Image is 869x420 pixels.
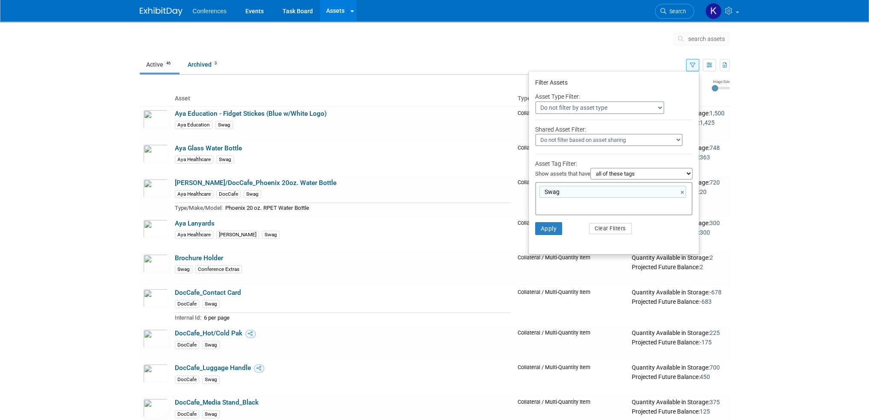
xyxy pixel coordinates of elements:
div: Aya Healthcare [175,190,213,198]
span: 363 [699,154,710,161]
div: [PERSON_NAME] [216,231,259,239]
td: Collateral / Multi-Quantity Item [514,141,628,176]
button: search assets [673,32,730,46]
div: Quantity Available in Storage: [631,289,726,297]
a: Brochure Holder [175,254,223,262]
a: Aya Education - Fidget Stickes (Blue w/White Logo) [175,110,327,117]
span: 720 [709,179,719,186]
span: 300 [699,229,710,236]
td: Collateral / Multi-Quantity Item [514,251,628,285]
div: Swag [215,121,233,129]
div: Image Size [712,79,730,84]
div: Aya Healthcare [175,156,213,164]
span: Conferences [193,8,227,15]
div: Quantity Available in Storage: [631,254,726,262]
td: Type/Make/Model: [175,203,223,213]
div: Projected Future Balance: [631,372,726,381]
a: Search [655,4,694,19]
td: Phoenix 20 oz. RPET Water Bottle [223,203,511,213]
div: Swag [202,410,220,418]
span: 125 [699,408,710,415]
td: Collateral / Multi-Quantity Item [514,216,628,251]
div: Asset Type Filter: [535,91,692,101]
span: 1,500 [709,110,724,117]
button: Apply [535,222,563,235]
div: Quantity Available in Storage: [631,364,726,372]
a: [PERSON_NAME]/DocCafe_Phoenix 20oz. Water Bottle [175,179,336,187]
span: 450 [699,373,710,380]
a: DocCafe_Hot/Cold Pak [175,329,242,337]
div: DocCafe [175,341,199,349]
span: 46 [164,60,173,67]
a: DocCafe_Contact Card [175,289,241,297]
span: 3 [212,60,219,67]
img: Katie Widhelm [705,3,722,19]
span: -683 [699,298,711,305]
span: 700 [709,364,719,371]
button: Clear Filters [589,223,632,234]
img: ExhibitDay [140,7,183,16]
td: Internal Id: [175,313,201,323]
span: 375 [709,399,719,405]
td: Collateral / Multi-Quantity Item [514,326,628,361]
a: Archived3 [181,56,226,73]
div: Aya Healthcare [175,231,213,239]
a: Aya Glass Water Bottle [175,144,242,152]
span: 2 [709,254,713,261]
span: Swag [543,188,560,196]
a: DocCafe_Media Stand_Black [175,399,259,406]
a: × [680,188,686,197]
a: Aya Lanyards [175,220,215,227]
div: Projected Future Balance: [631,337,726,347]
td: Collateral / Multi-Quantity Item [514,106,628,141]
td: Collateral / Multi-Quantity Item [514,176,628,216]
div: DocCafe [175,376,199,384]
div: Aya Education [175,121,212,129]
span: 300 [709,220,719,226]
div: Projected Future Balance: [631,406,726,416]
td: Collateral / Multi-Quantity Item [514,285,628,326]
td: 6 per page [201,313,511,323]
span: 20 [699,188,706,195]
a: Active46 [140,56,180,73]
span: 225 [709,329,719,336]
div: Swag [216,156,234,164]
div: Conference Extras [195,265,242,273]
div: Shared Asset Filter: [535,125,692,149]
div: Swag [262,231,280,239]
div: Swag [202,341,220,349]
div: Projected Future Balance: [631,297,726,306]
span: search assets [688,35,725,42]
th: Type [514,91,628,106]
span: -678 [709,289,721,296]
div: DocCafe [216,190,241,198]
span: Search [666,8,686,15]
div: Swag [202,300,220,308]
span: 748 [709,144,719,151]
a: DocCafe_Luggage Handle [175,364,251,372]
div: Quantity Available in Storage: [631,399,726,406]
div: Swag [202,376,220,384]
th: Asset [171,91,514,106]
div: Show assets that have [535,168,692,182]
div: Swag [175,265,192,273]
span: -175 [699,339,711,346]
div: Quantity Available in Storage: [631,329,726,337]
span: 1,425 [699,119,714,126]
div: Projected Future Balance: [631,262,726,271]
span: 2 [699,264,703,270]
div: Asset Tag Filter: [535,159,692,182]
div: DocCafe [175,410,199,418]
div: Swag [244,190,261,198]
div: DocCafe [175,300,199,308]
div: Filter Assets [535,77,692,90]
td: Collateral / Multi-Quantity Item [514,361,628,395]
